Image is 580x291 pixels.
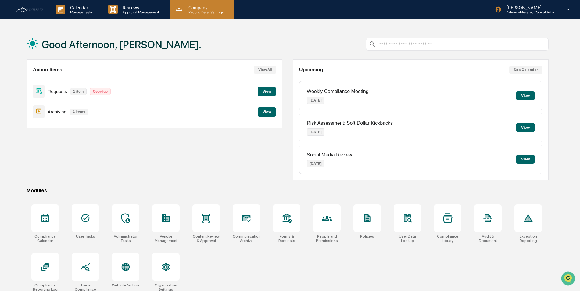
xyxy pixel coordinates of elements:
div: User Tasks [76,234,95,239]
p: 4 items [70,109,88,115]
p: [DATE] [307,128,324,136]
button: See Calendar [509,66,542,74]
div: Compliance Library [434,234,461,243]
button: View [258,107,276,117]
p: Admin • Elevated Capital Advisors [502,10,558,14]
div: We're available if you need us! [21,53,77,58]
div: Start new chat [21,47,100,53]
span: Attestations [50,77,76,83]
iframe: Open customer support [560,271,577,287]
div: People and Permissions [313,234,341,243]
p: Risk Assessment: Soft Dollar Kickbacks [307,120,393,126]
a: 🖐️Preclearance [4,74,42,85]
a: View [258,88,276,94]
a: 🗄️Attestations [42,74,78,85]
h1: Good Afternoon, [PERSON_NAME]. [42,38,201,51]
div: Website Archive [112,283,139,287]
p: [PERSON_NAME] [502,5,558,10]
h2: Action Items [33,67,62,73]
p: [DATE] [307,97,324,104]
div: Compliance Calendar [31,234,59,243]
p: How can we help? [6,13,111,23]
img: logo [15,6,44,13]
p: 1 item [70,88,87,95]
p: Requests [48,89,67,94]
div: Vendor Management [152,234,180,243]
span: Preclearance [12,77,39,83]
p: Social Media Review [307,152,352,158]
p: Manage Tasks [65,10,96,14]
button: View [516,123,535,132]
p: Overdue [90,88,111,95]
div: Audit & Document Logs [474,234,502,243]
p: [DATE] [307,160,324,167]
button: View [516,155,535,164]
div: Content Review & Approval [192,234,220,243]
span: Pylon [61,103,74,108]
span: Data Lookup [12,88,38,95]
p: Company [184,5,227,10]
button: View All [254,66,276,74]
p: People, Data, Settings [184,10,227,14]
a: View [258,109,276,114]
div: 🖐️ [6,77,11,82]
div: 🗄️ [44,77,49,82]
div: Exception Reporting [514,234,542,243]
p: Calendar [65,5,96,10]
h2: Upcoming [299,67,323,73]
button: Start new chat [104,48,111,56]
a: Powered byPylon [43,103,74,108]
div: User Data Lookup [394,234,421,243]
p: Archiving [48,109,66,114]
button: View [258,87,276,96]
div: Policies [360,234,374,239]
div: Administrator Tasks [112,234,139,243]
img: 1746055101610-c473b297-6a78-478c-a979-82029cc54cd1 [6,47,17,58]
button: View [516,91,535,100]
div: 🔎 [6,89,11,94]
div: Communications Archive [233,234,260,243]
p: Approval Management [118,10,162,14]
div: Modules [27,188,549,193]
p: Weekly Compliance Meeting [307,89,368,94]
div: Forms & Requests [273,234,300,243]
p: Reviews [118,5,162,10]
a: 🔎Data Lookup [4,86,41,97]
